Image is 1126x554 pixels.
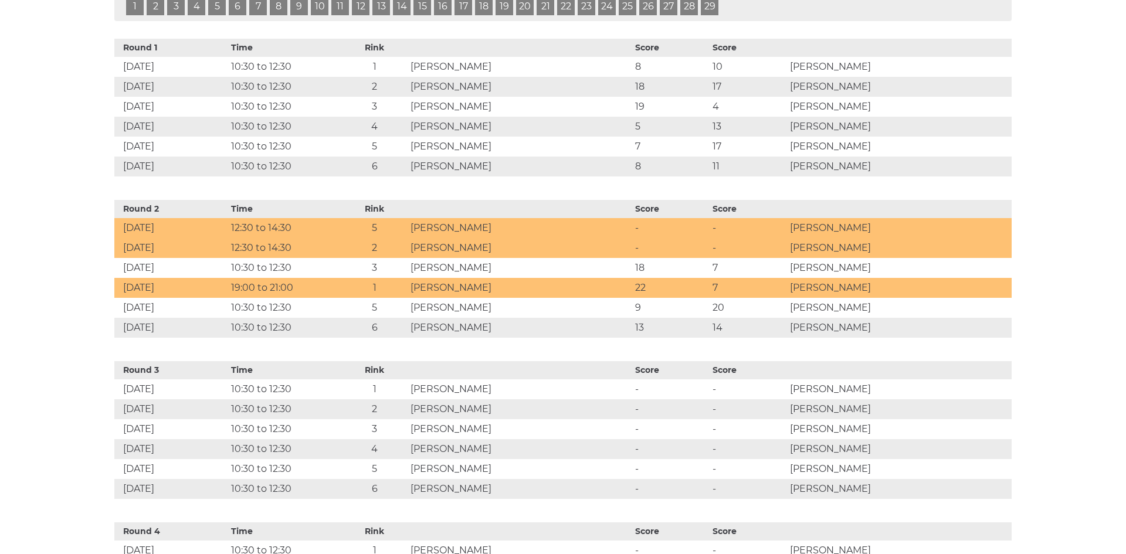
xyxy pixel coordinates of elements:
td: 7 [632,137,710,157]
td: 2 [342,238,407,258]
td: [DATE] [114,379,228,399]
td: [PERSON_NAME] [408,157,632,176]
td: [DATE] [114,57,228,77]
td: [DATE] [114,318,228,338]
th: Time [228,522,342,541]
td: [PERSON_NAME] [408,399,632,419]
td: [PERSON_NAME] [787,258,1012,278]
th: Round 2 [114,200,228,218]
td: [DATE] [114,419,228,439]
td: 13 [632,318,710,338]
th: Score [710,522,787,541]
th: Time [228,39,342,57]
td: [DATE] [114,459,228,479]
th: Score [632,39,710,57]
td: [PERSON_NAME] [408,318,632,338]
td: 6 [342,157,407,176]
td: [PERSON_NAME] [408,97,632,117]
td: [PERSON_NAME] [787,379,1012,399]
td: [PERSON_NAME] [408,419,632,439]
th: Score [710,200,787,218]
td: 5 [342,298,407,318]
td: 2 [342,77,407,97]
td: [PERSON_NAME] [408,137,632,157]
td: [DATE] [114,218,228,238]
td: 3 [342,419,407,439]
td: 10:30 to 12:30 [228,258,342,278]
td: 5 [342,137,407,157]
td: 17 [710,77,787,97]
td: 4 [342,439,407,459]
td: 3 [342,97,407,117]
td: 6 [342,479,407,499]
td: [DATE] [114,278,228,298]
td: 10:30 to 12:30 [228,479,342,499]
td: - [632,238,710,258]
th: Time [228,200,342,218]
th: Rink [342,200,407,218]
td: 10 [710,57,787,77]
td: [DATE] [114,439,228,459]
td: 12:30 to 14:30 [228,218,342,238]
td: 8 [632,57,710,77]
td: 5 [342,459,407,479]
td: 10:30 to 12:30 [228,137,342,157]
td: [PERSON_NAME] [787,459,1012,479]
td: [PERSON_NAME] [787,117,1012,137]
td: 7 [710,258,787,278]
td: 4 [342,117,407,137]
th: Round 1 [114,39,228,57]
td: [PERSON_NAME] [787,157,1012,176]
td: [PERSON_NAME] [787,399,1012,419]
td: 6 [342,318,407,338]
td: [DATE] [114,137,228,157]
td: 10:30 to 12:30 [228,117,342,137]
td: 10:30 to 12:30 [228,379,342,399]
td: [PERSON_NAME] [787,218,1012,238]
td: 10:30 to 12:30 [228,419,342,439]
td: 1 [342,57,407,77]
td: - [710,218,787,238]
td: [PERSON_NAME] [408,77,632,97]
td: 7 [710,278,787,298]
td: - [710,439,787,459]
td: - [632,399,710,419]
td: 14 [710,318,787,338]
td: [DATE] [114,77,228,97]
td: - [710,419,787,439]
td: 19 [632,97,710,117]
td: 10:30 to 12:30 [228,298,342,318]
td: 10:30 to 12:30 [228,439,342,459]
td: [PERSON_NAME] [408,278,632,298]
th: Time [228,361,342,379]
td: 10:30 to 12:30 [228,459,342,479]
td: - [632,218,710,238]
td: 13 [710,117,787,137]
th: Round 3 [114,361,228,379]
td: [DATE] [114,399,228,419]
td: 1 [342,278,407,298]
td: - [710,379,787,399]
td: [PERSON_NAME] [787,419,1012,439]
td: 5 [632,117,710,137]
th: Rink [342,39,407,57]
th: Rink [342,361,407,379]
td: [DATE] [114,97,228,117]
td: [PERSON_NAME] [787,439,1012,459]
td: [PERSON_NAME] [408,258,632,278]
td: [PERSON_NAME] [408,57,632,77]
td: 11 [710,157,787,176]
td: - [632,419,710,439]
td: 10:30 to 12:30 [228,399,342,419]
td: 2 [342,399,407,419]
td: 10:30 to 12:30 [228,97,342,117]
td: [DATE] [114,298,228,318]
td: 22 [632,278,710,298]
td: [DATE] [114,258,228,278]
td: 10:30 to 12:30 [228,57,342,77]
td: 12:30 to 14:30 [228,238,342,258]
td: [PERSON_NAME] [408,439,632,459]
td: - [710,479,787,499]
td: [PERSON_NAME] [787,137,1012,157]
td: [PERSON_NAME] [787,479,1012,499]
